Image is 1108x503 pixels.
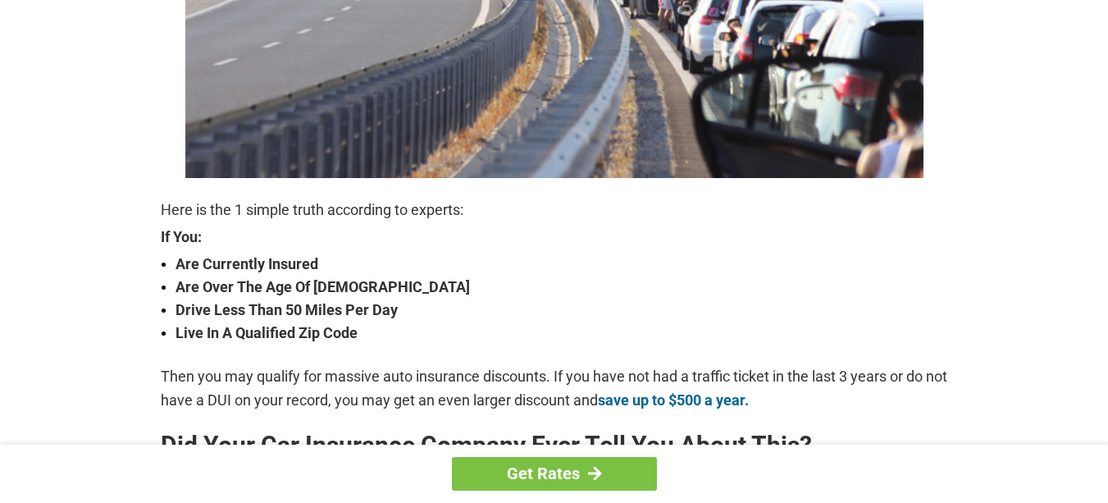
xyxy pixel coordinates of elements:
p: Here is the 1 simple truth according to experts: [161,199,948,222]
a: Get Rates [452,457,657,491]
strong: Drive Less Than 50 Miles Per Day [176,299,948,322]
a: save up to $500 a year. [598,391,749,409]
p: Then you may qualify for massive auto insurance discounts. If you have not had a traffic ticket i... [161,365,948,411]
strong: Live In A Qualified Zip Code [176,322,948,345]
strong: Are Currently Insured [176,253,948,276]
strong: If You: [161,230,948,245]
h2: Did Your Car Insurance Company Ever Tell You About This? [161,432,948,459]
strong: Are Over The Age Of [DEMOGRAPHIC_DATA] [176,276,948,299]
